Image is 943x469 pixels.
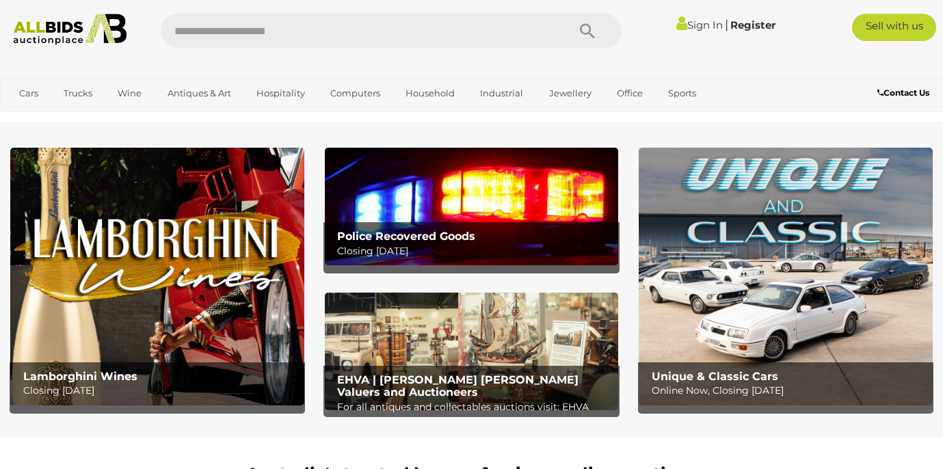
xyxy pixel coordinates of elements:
img: Lamborghini Wines [10,148,304,405]
b: EHVA | [PERSON_NAME] [PERSON_NAME] Valuers and Auctioneers [337,373,579,399]
a: Household [397,82,464,105]
a: Register [730,18,775,31]
a: Antiques & Art [159,82,240,105]
img: Police Recovered Goods [325,148,619,265]
a: EHVA | Evans Hastings Valuers and Auctioneers EHVA | [PERSON_NAME] [PERSON_NAME] Valuers and Auct... [325,293,619,410]
a: Hospitality [248,82,314,105]
p: For all antiques and collectables auctions visit: EHVA [337,399,612,416]
a: Contact Us [877,85,933,100]
img: Unique & Classic Cars [639,148,933,405]
a: Computers [321,82,389,105]
img: Allbids.com.au [7,14,133,45]
a: Sell with us [852,14,936,41]
a: Industrial [471,82,532,105]
p: Closing [DATE] [337,243,612,260]
a: Police Recovered Goods Police Recovered Goods Closing [DATE] [325,148,619,265]
a: Cars [10,82,47,105]
a: Unique & Classic Cars Unique & Classic Cars Online Now, Closing [DATE] [639,148,933,405]
b: Contact Us [877,88,929,98]
a: Office [608,82,652,105]
img: EHVA | Evans Hastings Valuers and Auctioneers [325,293,619,410]
button: Search [553,14,622,48]
a: Trucks [55,82,101,105]
a: Jewellery [540,82,600,105]
span: | [725,17,728,32]
a: Sports [659,82,705,105]
b: Unique & Classic Cars [652,370,778,383]
a: Wine [109,82,150,105]
p: Closing [DATE] [23,382,298,399]
a: Lamborghini Wines Lamborghini Wines Closing [DATE] [10,148,304,405]
p: Online Now, Closing [DATE] [652,382,927,399]
a: [GEOGRAPHIC_DATA] [10,105,125,127]
a: Sign In [676,18,723,31]
b: Lamborghini Wines [23,370,137,383]
b: Police Recovered Goods [337,230,475,243]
